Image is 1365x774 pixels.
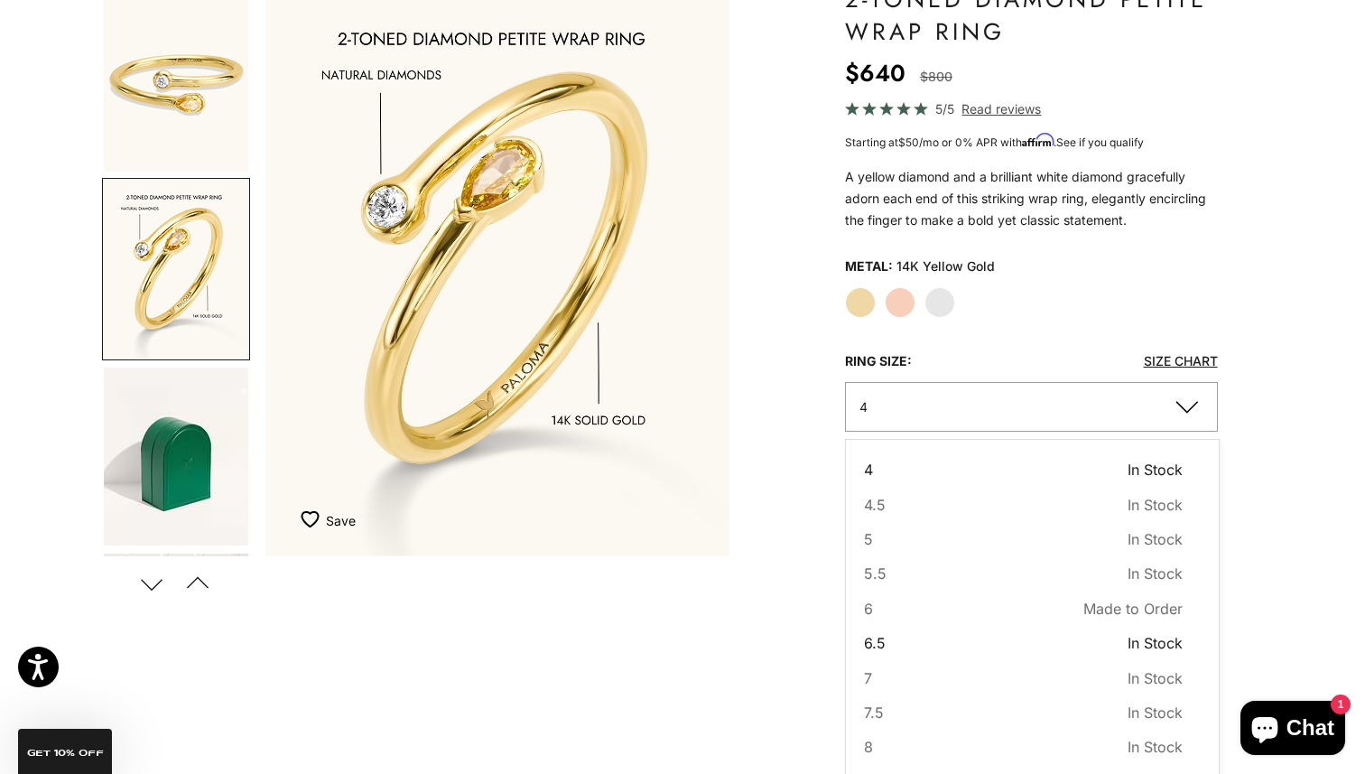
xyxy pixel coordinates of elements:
span: 5 [864,527,873,551]
legend: Metal: [845,253,893,280]
span: Affirm [1022,134,1054,147]
a: Size Chart [1144,353,1218,368]
button: Add to Wishlist [301,502,356,538]
span: In Stock [1128,562,1183,585]
a: 5/5 Read reviews [845,98,1218,119]
button: 4.5 [864,493,1183,517]
button: 7 [864,667,1183,690]
span: 4 [859,399,868,415]
button: 4 [864,458,1183,481]
inbox-online-store-chat: Shopify online store chat [1235,701,1351,760]
span: In Stock [1128,527,1183,551]
span: 5/5 [935,98,954,119]
button: Go to item 11 [102,366,250,547]
span: In Stock [1128,667,1183,690]
button: 6.5 [864,631,1183,655]
span: 6 [864,597,873,620]
span: GET 10% Off [27,749,104,758]
span: 5.5 [864,562,887,585]
span: Starting at /mo or 0% APR with . [845,135,1144,149]
span: $50 [898,135,919,149]
span: 7 [864,667,872,690]
compare-at-price: $800 [920,66,952,88]
span: 6.5 [864,631,886,655]
span: Read reviews [961,98,1041,119]
span: In Stock [1128,631,1183,655]
span: 8 [864,735,873,759]
span: 4.5 [864,493,886,517]
img: #YellowGold [104,180,248,359]
span: Made to Order [1083,597,1183,620]
span: In Stock [1128,493,1183,517]
div: GET 10% Off [18,729,112,774]
sale-price: $640 [845,55,905,91]
span: In Stock [1128,701,1183,724]
span: 4 [864,458,873,481]
img: wishlist [301,510,326,528]
button: 7.5 [864,701,1183,724]
span: 7.5 [864,701,884,724]
p: A yellow diamond and a brilliant white diamond gracefully adorn each end of this striking wrap ri... [845,166,1218,231]
button: 4 [845,382,1218,432]
button: Go to item 12 [102,552,250,734]
a: See if you qualify - Learn more about Affirm Financing (opens in modal) [1056,135,1144,149]
button: 6 [864,597,1183,620]
button: 5.5 [864,562,1183,585]
span: In Stock [1128,458,1183,481]
span: In Stock [1128,735,1183,759]
img: #YellowGold #WhiteGold #RoseGold [104,554,248,732]
button: 5 [864,527,1183,551]
button: 8 [864,735,1183,759]
legend: Ring Size: [845,348,912,375]
img: #YellowGold #WhiteGold #RoseGold [104,368,248,546]
variant-option-value: 14K Yellow Gold [896,253,995,280]
button: Go to item 8 [102,178,250,360]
